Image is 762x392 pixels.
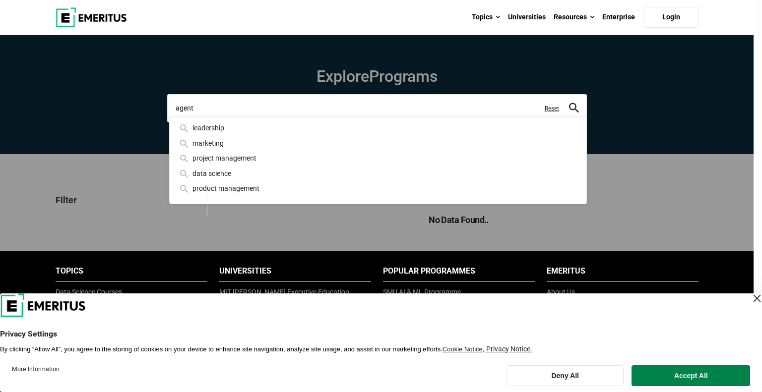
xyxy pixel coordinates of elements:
div: product management [178,183,578,194]
div: leadership [178,122,578,133]
div: data science [178,168,578,179]
input: search-page [167,94,587,122]
button: search [569,103,579,114]
div: marketing [178,138,578,149]
a: Login [644,7,698,28]
div: project management [178,153,578,164]
a: Reset search [545,104,559,112]
a: search [569,105,579,114]
p: Filter [56,184,199,216]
